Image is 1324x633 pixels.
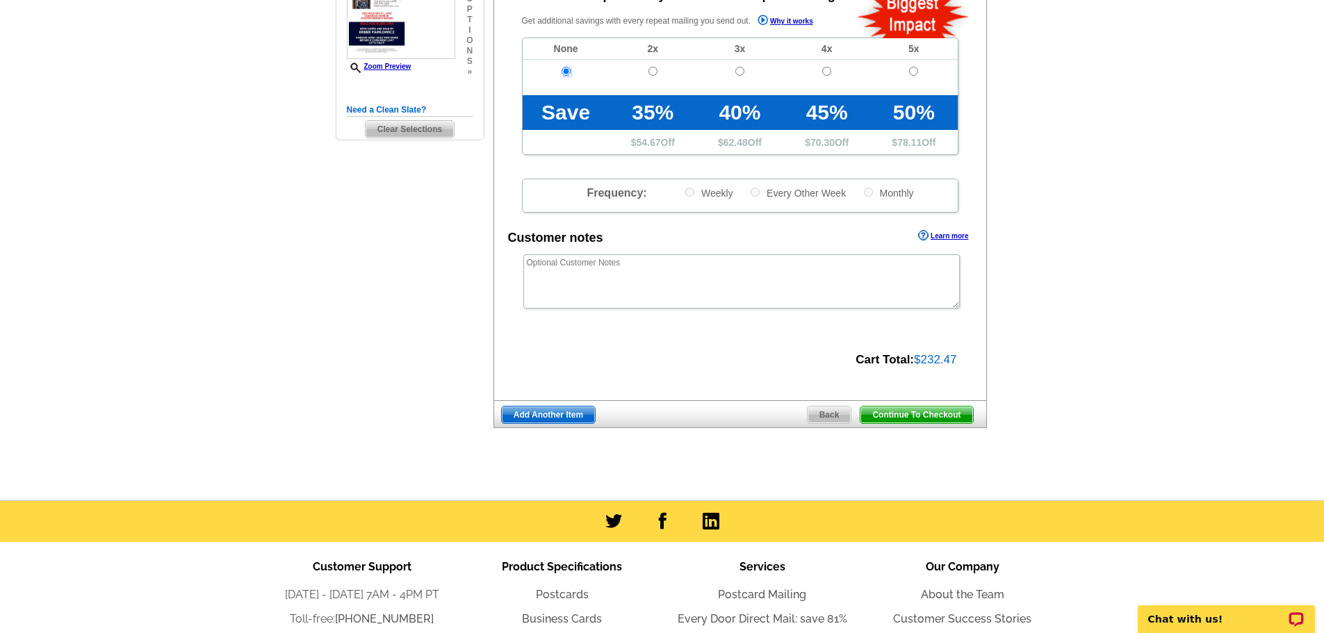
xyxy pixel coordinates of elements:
[347,63,411,70] a: Zoom Preview
[523,38,610,60] td: None
[808,406,851,423] span: Back
[523,95,610,130] td: Save
[783,38,870,60] td: 4x
[522,612,602,625] a: Business Cards
[807,406,852,424] a: Back
[536,588,589,601] a: Postcards
[718,588,806,601] a: Postcard Mailing
[751,188,760,197] input: Every Other Week
[810,137,835,148] span: 70.30
[502,406,595,423] span: Add Another Item
[870,130,957,154] td: $ Off
[502,560,622,573] span: Product Specifications
[783,95,870,130] td: 45%
[501,406,596,424] a: Add Another Item
[724,137,748,148] span: 62.48
[926,560,999,573] span: Our Company
[678,612,847,625] a: Every Door Direct Mail: save 81%
[522,13,843,29] p: Get additional savings with every repeat mailing you send out.
[860,406,972,423] span: Continue To Checkout
[893,612,1031,625] a: Customer Success Stories
[918,230,968,241] a: Learn more
[1129,589,1324,633] iframe: LiveChat chat widget
[508,229,603,247] div: Customer notes
[366,121,454,138] span: Clear Selections
[637,137,661,148] span: 54.67
[466,56,473,67] span: s
[262,611,462,627] li: Toll-free:
[870,38,957,60] td: 5x
[466,15,473,25] span: t
[783,130,870,154] td: $ Off
[684,186,733,199] label: Weekly
[466,4,473,15] span: p
[587,187,646,199] span: Frequency:
[914,353,956,366] span: $232.47
[870,95,957,130] td: 50%
[466,46,473,56] span: n
[466,67,473,77] span: »
[921,588,1004,601] a: About the Team
[696,95,783,130] td: 40%
[749,186,846,199] label: Every Other Week
[466,25,473,35] span: i
[262,586,462,603] li: [DATE] - [DATE] 7AM - 4PM PT
[856,353,914,366] strong: Cart Total:
[313,560,411,573] span: Customer Support
[685,188,694,197] input: Weekly
[610,38,696,60] td: 2x
[347,104,473,117] h5: Need a Clean Slate?
[466,35,473,46] span: o
[758,15,813,29] a: Why it works
[863,186,914,199] label: Monthly
[739,560,785,573] span: Services
[335,612,434,625] a: [PHONE_NUMBER]
[696,130,783,154] td: $ Off
[864,188,873,197] input: Monthly
[897,137,922,148] span: 78.11
[610,130,696,154] td: $ Off
[610,95,696,130] td: 35%
[696,38,783,60] td: 3x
